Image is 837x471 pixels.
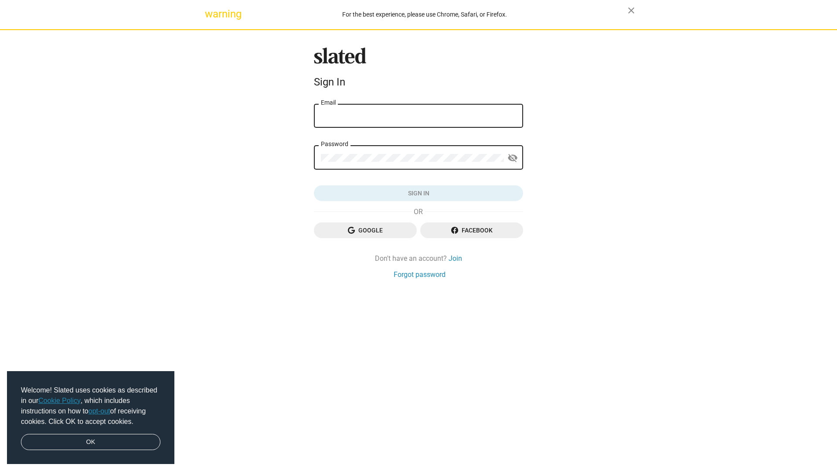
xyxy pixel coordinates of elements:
div: For the best experience, please use Chrome, Safari, or Firefox. [221,9,628,20]
a: opt-out [88,407,110,415]
mat-icon: close [626,5,636,16]
mat-icon: visibility_off [507,151,518,165]
button: Show password [504,150,521,167]
div: cookieconsent [7,371,174,464]
span: Welcome! Slated uses cookies as described in our , which includes instructions on how to of recei... [21,385,160,427]
mat-icon: warning [205,9,215,19]
a: Cookie Policy [38,397,81,404]
button: Google [314,222,417,238]
a: Join [449,254,462,263]
a: Forgot password [394,270,446,279]
span: Google [321,222,410,238]
sl-branding: Sign In [314,48,523,92]
a: dismiss cookie message [21,434,160,451]
div: Don't have an account? [314,254,523,263]
button: Facebook [420,222,523,238]
div: Sign In [314,76,523,88]
span: Facebook [427,222,516,238]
